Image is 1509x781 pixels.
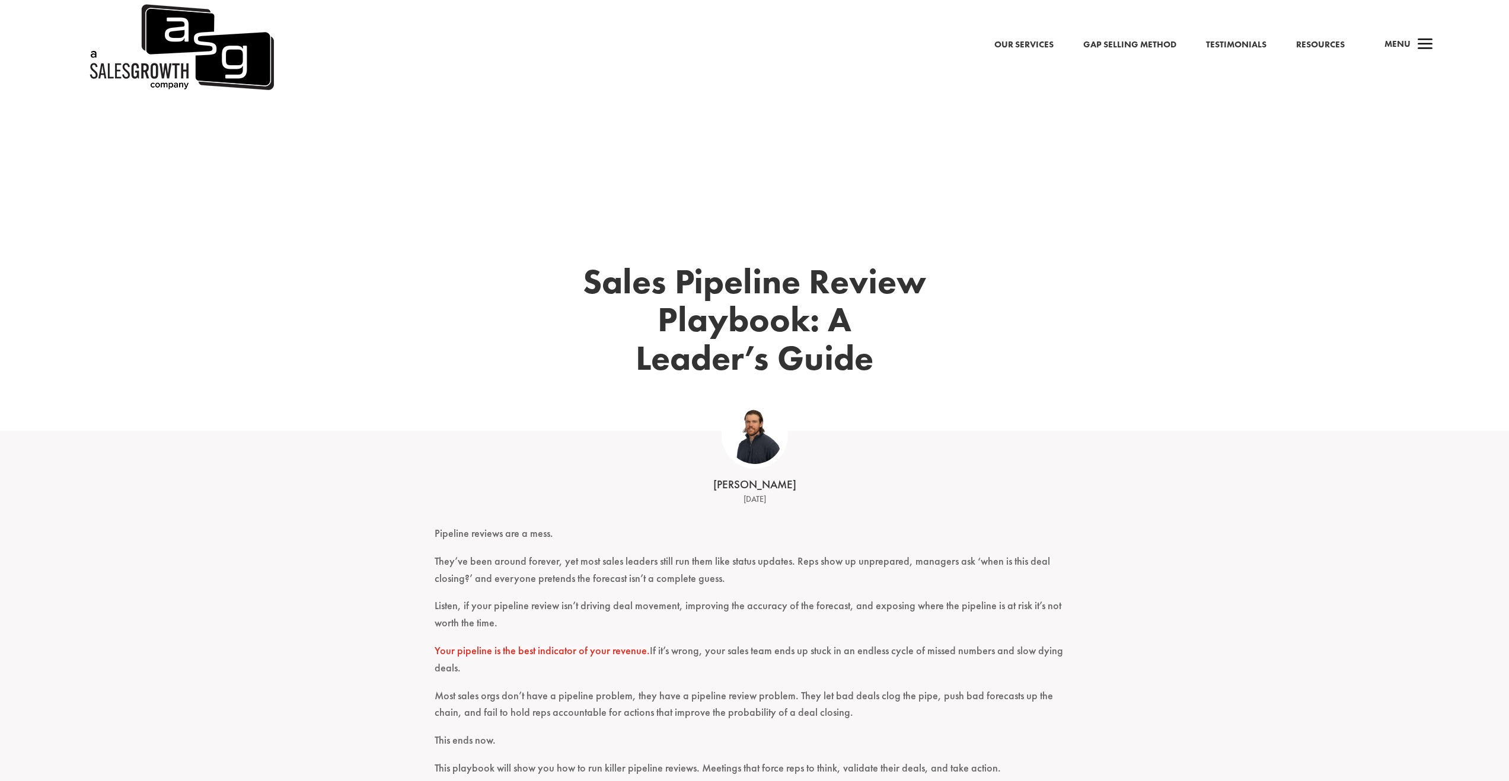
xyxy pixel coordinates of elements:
a: Your pipeline is the best indicator of your revenue. [435,644,650,657]
div: [PERSON_NAME] [571,477,939,493]
p: They’ve been around forever, yet most sales leaders still run them like status updates. Reps show... [435,553,1075,598]
p: This ends now. [435,732,1075,760]
a: Our Services [994,37,1054,53]
a: Resources [1296,37,1345,53]
a: Testimonials [1206,37,1266,53]
a: Gap Selling Method [1083,37,1176,53]
p: Listen, if your pipeline review isn’t driving deal movement, improving the accuracy of the foreca... [435,597,1075,642]
h1: Sales Pipeline Review Playbook: A Leader’s Guide [559,263,950,383]
div: [DATE] [571,492,939,507]
span: Menu [1384,38,1411,50]
p: Pipeline reviews are a mess. [435,525,1075,553]
p: Most sales orgs don’t have a pipeline problem, they have a pipeline review problem. They let bad ... [435,687,1075,732]
span: a [1414,33,1437,57]
p: If it’s wrong, your sales team ends up stuck in an endless cycle of missed numbers and slow dying... [435,642,1075,687]
img: ASG Co_alternate lockup (1) [726,407,783,464]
